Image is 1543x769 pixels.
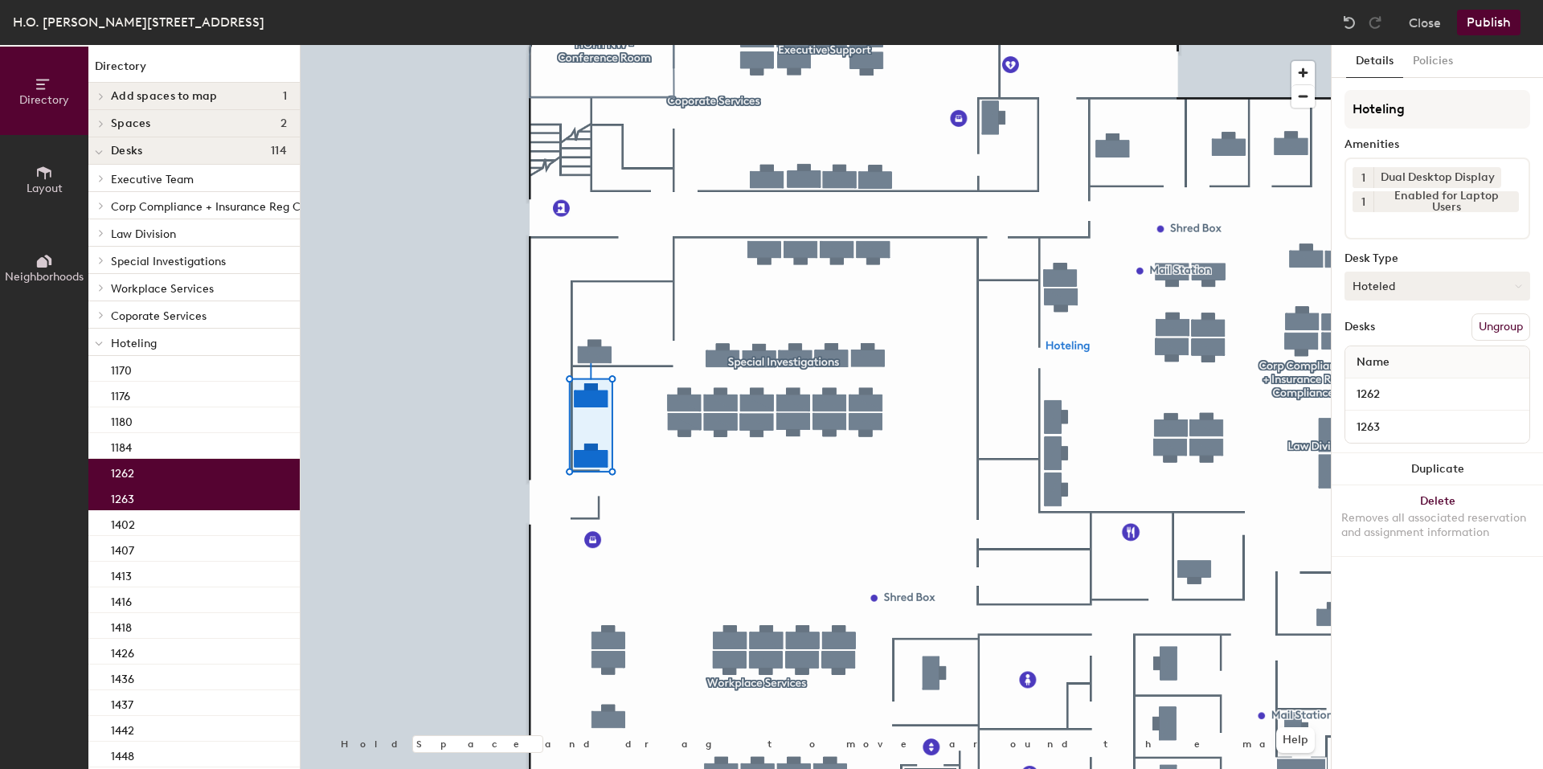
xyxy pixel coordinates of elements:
button: Duplicate [1332,453,1543,485]
input: Unnamed desk [1349,415,1526,438]
p: 1170 [111,359,132,378]
button: Publish [1457,10,1520,35]
p: 1263 [111,488,134,506]
span: Executive Team [111,173,194,186]
p: 1184 [111,436,132,455]
h1: Directory [88,58,300,83]
button: DeleteRemoves all associated reservation and assignment information [1332,485,1543,556]
span: Spaces [111,117,151,130]
p: 1402 [111,513,135,532]
p: 1426 [111,642,134,661]
span: 1 [1361,170,1365,186]
p: 1180 [111,411,133,429]
p: 1176 [111,385,130,403]
button: 1 [1353,167,1373,188]
input: Unnamed desk [1349,383,1526,406]
span: Corp Compliance + Insurance Reg Compliance [111,200,356,214]
p: 1448 [111,745,134,763]
button: Details [1346,45,1403,78]
span: Layout [27,182,63,195]
span: Desks [111,145,142,157]
div: Removes all associated reservation and assignment information [1341,511,1533,540]
span: 114 [271,145,287,157]
span: Directory [19,93,69,107]
button: Ungroup [1471,313,1530,341]
button: 1 [1353,191,1373,212]
div: Amenities [1344,138,1530,151]
img: Redo [1367,14,1383,31]
div: Enabled for Laptop Users [1373,191,1519,212]
div: Dual Desktop Display [1373,167,1501,188]
span: Workplace Services [111,282,214,296]
button: Close [1409,10,1441,35]
img: Undo [1341,14,1357,31]
button: Hoteled [1344,272,1530,301]
span: 1 [283,90,287,103]
span: Special Investigations [111,255,226,268]
span: Add spaces to map [111,90,218,103]
p: 1262 [111,462,134,481]
span: Law Division [111,227,176,241]
span: Name [1349,348,1398,377]
button: Help [1276,727,1315,753]
span: Neighborhoods [5,270,84,284]
p: 1418 [111,616,132,635]
button: Policies [1403,45,1463,78]
span: 2 [280,117,287,130]
div: Desk Type [1344,252,1530,265]
p: 1442 [111,719,134,738]
p: 1436 [111,668,134,686]
p: 1413 [111,565,132,583]
div: Desks [1344,321,1375,333]
p: 1416 [111,591,132,609]
div: H.O. [PERSON_NAME][STREET_ADDRESS] [13,12,264,32]
p: 1407 [111,539,134,558]
span: Hoteling [111,337,157,350]
span: 1 [1361,194,1365,211]
p: 1437 [111,693,133,712]
span: Coporate Services [111,309,207,323]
